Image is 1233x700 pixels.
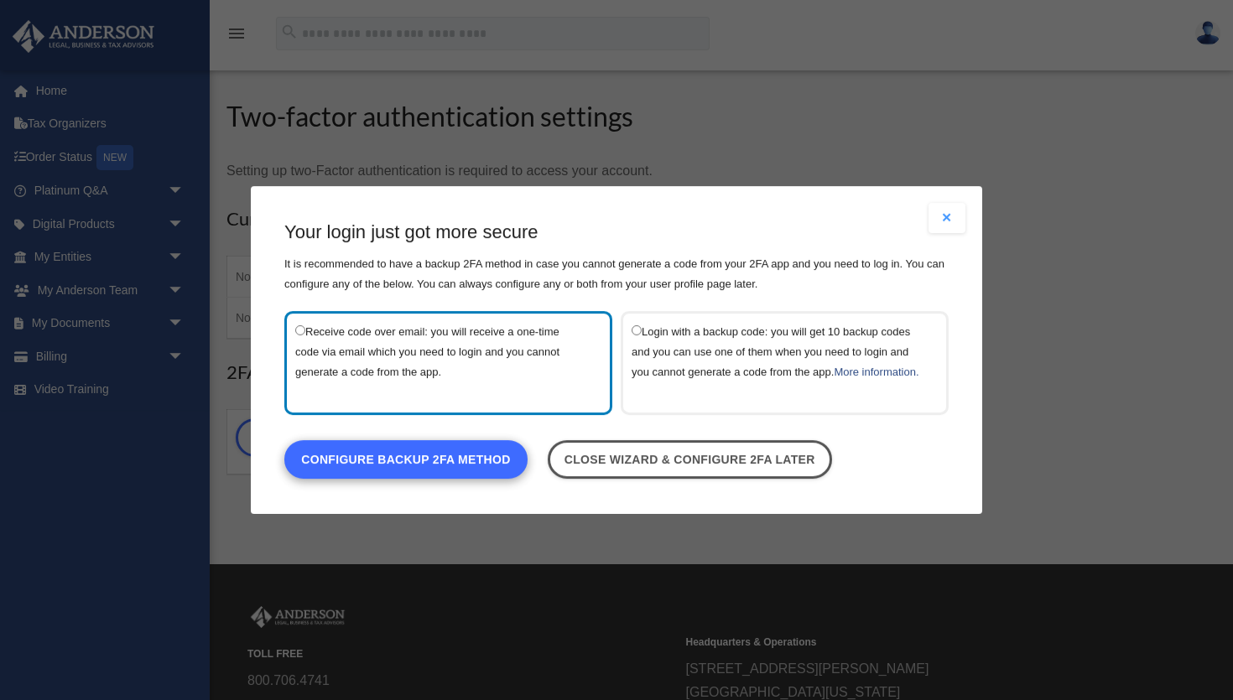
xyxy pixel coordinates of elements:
h3: Your login just got more secure [284,220,949,246]
label: Receive code over email: you will receive a one-time code via email which you need to login and y... [295,322,585,404]
input: Login with a backup code: you will get 10 backup codes and you can use one of them when you need ... [632,325,642,335]
a: Configure backup 2FA method [284,440,528,479]
input: Receive code over email: you will receive a one-time code via email which you need to login and y... [295,325,305,335]
a: Close wizard & configure 2FA later [548,440,832,479]
label: Login with a backup code: you will get 10 backup codes and you can use one of them when you need ... [632,322,921,404]
button: Close modal [929,203,965,233]
p: It is recommended to have a backup 2FA method in case you cannot generate a code from your 2FA ap... [284,254,949,294]
a: More information. [834,366,918,378]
